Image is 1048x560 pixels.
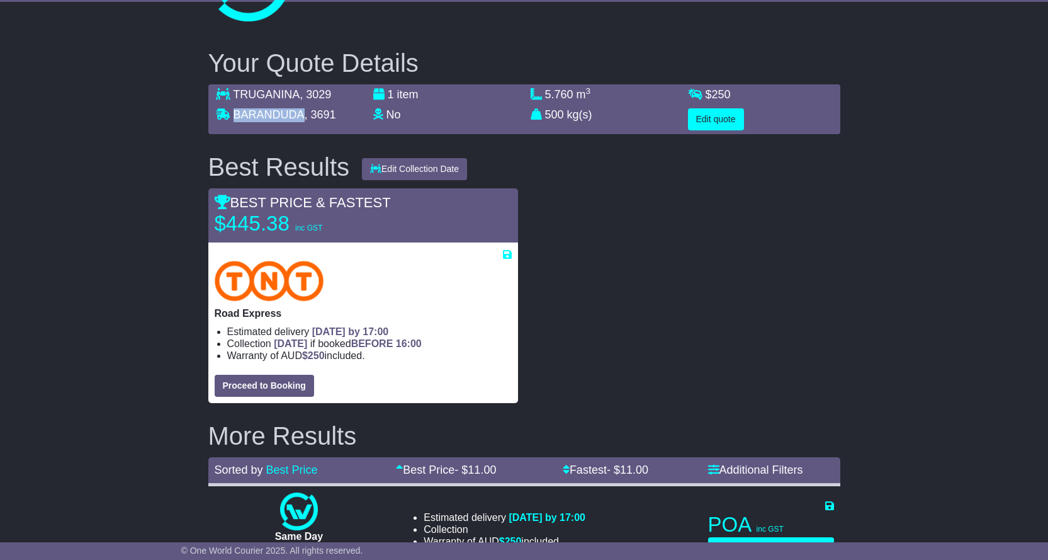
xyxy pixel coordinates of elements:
button: Proceed to Booking [215,375,314,397]
p: Road Express [215,307,512,319]
button: Edit Collection Date [362,158,467,180]
li: Warranty of AUD included. [227,350,512,362]
span: $ [499,536,522,547]
span: [DATE] by 17:00 [312,326,389,337]
h2: More Results [208,422,840,450]
li: Estimated delivery [424,511,585,523]
button: Proceed to Booking [708,537,834,559]
span: BEST PRICE & FASTEST [215,195,391,210]
span: BEFORE [351,338,393,349]
span: © One World Courier 2025. All rights reserved. [181,546,363,556]
span: , 3029 [300,88,331,101]
button: Edit quote [688,108,744,130]
span: m [577,88,591,101]
li: Estimated delivery [227,326,512,338]
span: inc GST [295,224,322,232]
sup: 3 [586,86,591,96]
span: kg(s) [567,108,592,121]
span: [DATE] [274,338,307,349]
span: , 3691 [305,108,336,121]
span: 250 [308,350,325,361]
span: [DATE] by 17:00 [509,512,585,523]
span: 250 [505,536,522,547]
span: 11.00 [620,464,648,476]
li: Collection [424,523,585,535]
div: Best Results [202,153,356,181]
p: $445.38 [215,211,372,236]
span: 500 [545,108,564,121]
span: Sorted by [215,464,263,476]
span: 16:00 [396,338,422,349]
a: Best Price- $11.00 [396,464,496,476]
span: $ [302,350,325,361]
span: No [386,108,401,121]
span: TRUGANINA [233,88,300,101]
span: - $ [607,464,648,476]
span: if booked [274,338,421,349]
p: POA [708,512,834,537]
span: 11.00 [468,464,496,476]
li: Collection [227,338,512,350]
h2: Your Quote Details [208,49,840,77]
a: Fastest- $11.00 [563,464,648,476]
img: TNT Domestic: Road Express [215,261,324,301]
span: item [397,88,419,101]
span: 5.760 [545,88,573,101]
img: One World Courier: Same Day Nationwide(quotes take 0.5-1 hour) [280,493,318,530]
span: - $ [454,464,496,476]
a: Best Price [266,464,318,476]
span: 1 [388,88,394,101]
span: BARANDUDA [234,108,305,121]
span: $ [706,88,731,101]
li: Warranty of AUD included. [424,535,585,547]
span: inc GST [757,525,784,534]
span: 250 [712,88,731,101]
a: Additional Filters [708,464,803,476]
